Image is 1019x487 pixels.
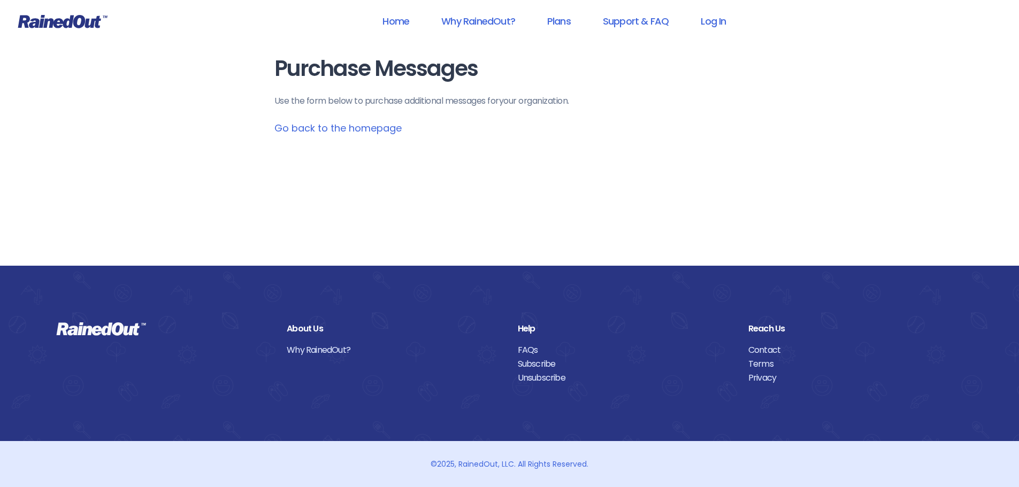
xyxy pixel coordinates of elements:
[687,9,740,33] a: Log In
[518,371,732,385] a: Unsubscribe
[274,121,402,135] a: Go back to the homepage
[748,357,963,371] a: Terms
[287,343,501,357] a: Why RainedOut?
[748,371,963,385] a: Privacy
[518,343,732,357] a: FAQs
[748,322,963,336] div: Reach Us
[748,343,963,357] a: Contact
[589,9,683,33] a: Support & FAQ
[533,9,585,33] a: Plans
[427,9,529,33] a: Why RainedOut?
[274,95,745,107] p: Use the form below to purchase additional messages for your organization .
[518,357,732,371] a: Subscribe
[274,57,745,81] h1: Purchase Messages
[518,322,732,336] div: Help
[369,9,423,33] a: Home
[287,322,501,336] div: About Us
